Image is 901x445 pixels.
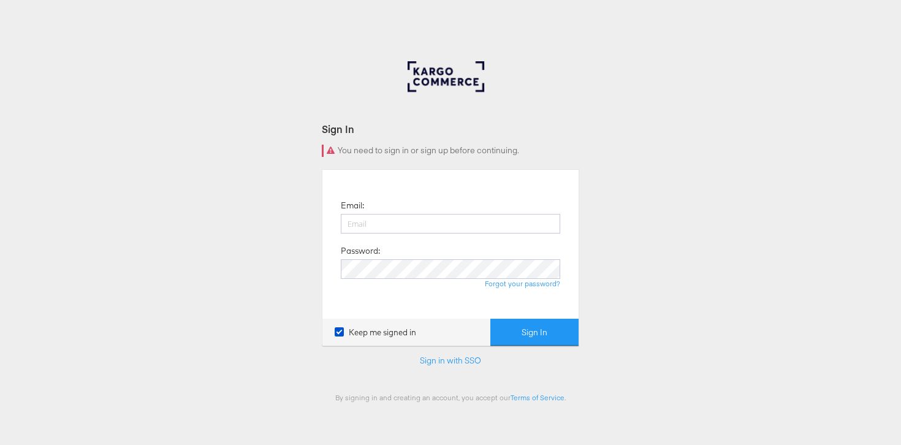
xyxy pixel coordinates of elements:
input: Email [341,214,560,234]
label: Keep me signed in [335,327,416,338]
button: Sign In [490,319,579,346]
label: Password: [341,245,380,257]
label: Email: [341,200,364,211]
a: Forgot your password? [485,279,560,288]
div: Sign In [322,122,579,136]
div: You need to sign in or sign up before continuing. [322,145,579,157]
a: Sign in with SSO [420,355,481,366]
a: Terms of Service [511,393,565,402]
div: By signing in and creating an account, you accept our . [322,393,579,402]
